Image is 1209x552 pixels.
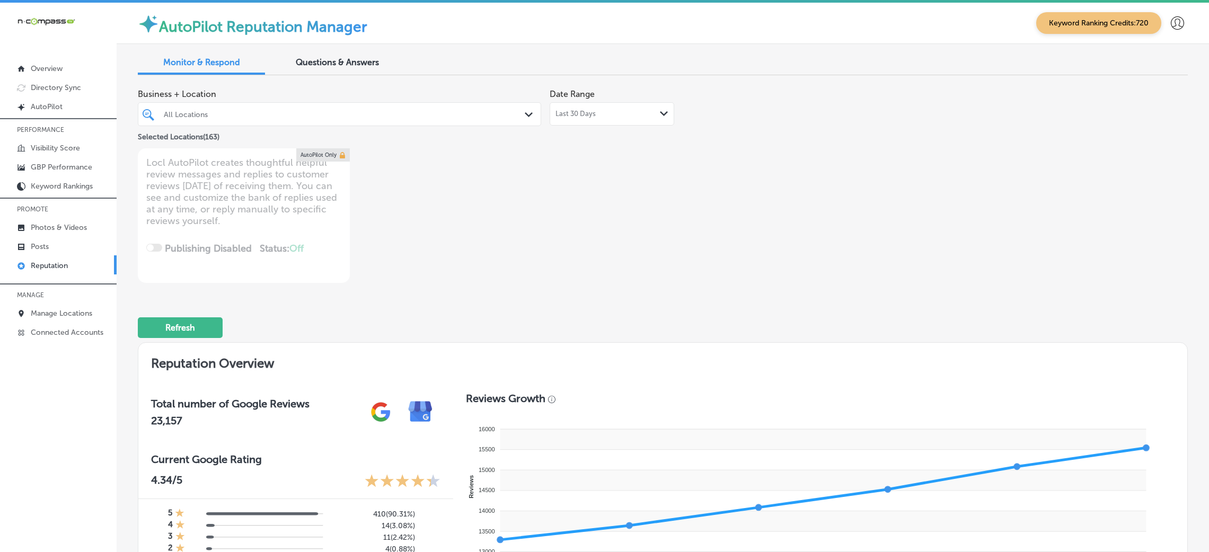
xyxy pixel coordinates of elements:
[401,392,440,432] img: e7ababfa220611ac49bdb491a11684a6.png
[163,57,240,67] span: Monitor & Respond
[550,89,595,99] label: Date Range
[175,531,185,543] div: 1 Star
[31,223,87,232] p: Photos & Videos
[479,467,495,473] tspan: 15000
[138,128,219,141] p: Selected Locations ( 163 )
[479,508,495,514] tspan: 14000
[479,446,495,452] tspan: 15500
[17,16,75,26] img: 660ab0bf-5cc7-4cb8-ba1c-48b5ae0f18e60NCTV_CLogo_TV_Black_-500x88.png
[151,414,310,427] h2: 23,157
[31,102,63,111] p: AutoPilot
[555,110,596,118] span: Last 30 Days
[168,508,172,520] h4: 5
[365,474,440,490] div: 4.34 Stars
[151,397,310,410] h3: Total number of Google Reviews
[138,317,223,338] button: Refresh
[151,474,182,490] p: 4.34 /5
[466,392,545,405] h3: Reviews Growth
[479,528,495,535] tspan: 13500
[175,508,184,520] div: 1 Star
[31,261,68,270] p: Reputation
[31,328,103,337] p: Connected Accounts
[168,520,173,531] h4: 4
[31,309,92,318] p: Manage Locations
[138,13,159,34] img: autopilot-icon
[1036,12,1161,34] span: Keyword Ranking Credits: 720
[138,343,1187,379] h2: Reputation Overview
[31,163,92,172] p: GBP Performance
[159,18,367,35] label: AutoPilot Reputation Manager
[479,487,495,493] tspan: 14500
[332,533,415,542] h5: 11 ( 2.42% )
[31,242,49,251] p: Posts
[31,182,93,191] p: Keyword Rankings
[296,57,379,67] span: Questions & Answers
[164,110,526,119] div: All Locations
[332,521,415,530] h5: 14 ( 3.08% )
[175,520,185,531] div: 1 Star
[479,426,495,432] tspan: 16000
[361,392,401,432] img: gPZS+5FD6qPJAAAAABJRU5ErkJggg==
[31,64,63,73] p: Overview
[332,510,415,519] h5: 410 ( 90.31% )
[151,453,440,466] h3: Current Google Rating
[31,144,80,153] p: Visibility Score
[467,475,474,498] text: Reviews
[138,89,541,99] span: Business + Location
[168,531,173,543] h4: 3
[31,83,81,92] p: Directory Sync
